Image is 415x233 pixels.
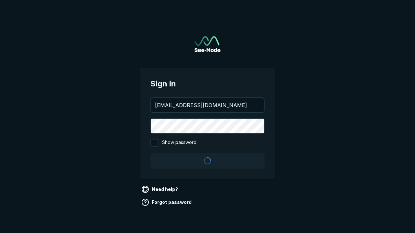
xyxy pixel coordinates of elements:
a: Forgot password [140,197,194,207]
a: Need help? [140,184,181,194]
span: Show password [162,139,196,147]
input: your@email.com [151,98,264,112]
span: Sign in [150,78,265,90]
img: See-Mode Logo [195,36,220,52]
a: Go to sign in [195,36,220,52]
